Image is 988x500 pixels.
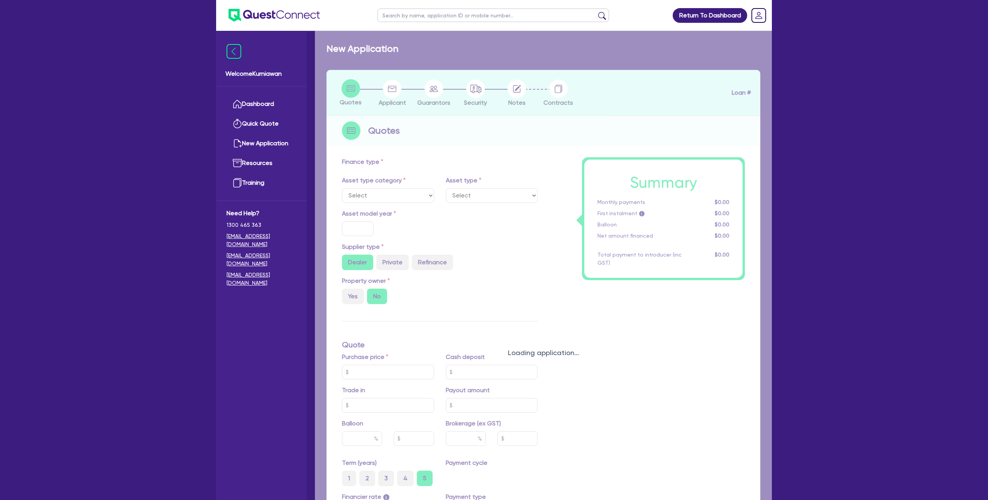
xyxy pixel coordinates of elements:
a: Dropdown toggle [749,5,769,26]
img: resources [233,158,242,168]
img: quick-quote [233,119,242,128]
a: [EMAIL_ADDRESS][DOMAIN_NAME] [227,232,296,248]
input: Search by name, application ID or mobile number... [377,9,609,22]
span: Need Help? [227,209,296,218]
a: [EMAIL_ADDRESS][DOMAIN_NAME] [227,252,296,268]
a: Dashboard [227,94,296,114]
a: Training [227,173,296,193]
a: Return To Dashboard [673,8,747,23]
img: quest-connect-logo-blue [228,9,320,22]
div: Loading application... [315,347,772,358]
img: new-application [233,139,242,148]
a: [EMAIL_ADDRESS][DOMAIN_NAME] [227,271,296,287]
a: Resources [227,153,296,173]
span: 1300 465 363 [227,221,296,229]
a: New Application [227,134,296,153]
img: icon-menu-close [227,44,241,59]
img: training [233,178,242,187]
span: Welcome Kurniawan [225,69,298,78]
a: Quick Quote [227,114,296,134]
